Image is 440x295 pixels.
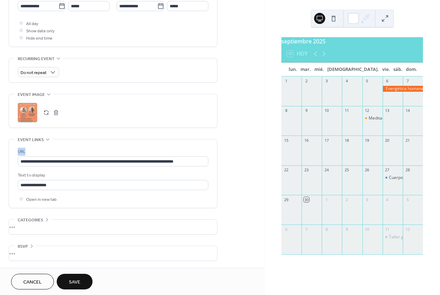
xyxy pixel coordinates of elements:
[365,197,370,202] div: 3
[385,108,390,113] div: 13
[26,27,55,35] span: Show date only
[11,274,54,289] button: Cancel
[299,63,313,76] div: mar.
[18,216,43,224] span: Categories
[405,108,410,113] div: 14
[283,108,289,113] div: 8
[9,220,217,234] div: •••
[324,197,329,202] div: 1
[324,79,329,84] div: 3
[362,115,383,121] div: Meditación, rezo y agradecimiento
[405,197,410,202] div: 5
[405,167,410,173] div: 28
[344,138,349,143] div: 18
[365,79,370,84] div: 5
[69,279,80,286] span: Save
[385,79,390,84] div: 6
[283,227,289,232] div: 6
[344,197,349,202] div: 2
[365,108,370,113] div: 12
[304,227,309,232] div: 7
[57,274,93,289] button: Save
[385,167,390,173] div: 27
[18,172,207,179] div: Text to display
[26,35,53,42] span: Hide end time
[324,138,329,143] div: 17
[385,138,390,143] div: 20
[324,108,329,113] div: 10
[383,86,423,92] div: Energética humana, pratica y terapéutica
[405,79,410,84] div: 7
[18,103,37,122] div: ;
[369,115,436,121] div: Meditación, rezo y agradecimiento
[21,69,47,77] span: Do not repeat
[18,91,45,98] span: Event image
[385,197,390,202] div: 4
[381,63,392,76] div: vie.
[326,63,381,76] div: [DEMOGRAPHIC_DATA].
[405,138,410,143] div: 21
[304,108,309,113] div: 9
[283,79,289,84] div: 1
[385,227,390,232] div: 11
[9,246,217,261] div: •••
[281,37,423,46] div: septiembre 2025
[304,79,309,84] div: 2
[18,55,55,63] span: Recurring event
[283,197,289,202] div: 29
[365,138,370,143] div: 19
[18,148,207,155] div: URL
[287,63,299,76] div: lun.
[344,167,349,173] div: 25
[313,63,326,76] div: mié.
[324,227,329,232] div: 8
[26,196,57,203] span: Open in new tab
[365,167,370,173] div: 26
[304,197,309,202] div: 30
[392,63,404,76] div: sáb.
[344,79,349,84] div: 4
[283,167,289,173] div: 22
[404,63,419,76] div: dom.
[344,108,349,113] div: 11
[344,227,349,232] div: 9
[23,279,42,286] span: Cancel
[405,227,410,232] div: 12
[283,138,289,143] div: 15
[383,234,403,240] div: Taller grupal de Constelaciones familiares
[18,243,28,250] span: RSVP
[18,136,44,144] span: Event links
[324,167,329,173] div: 24
[365,227,370,232] div: 10
[26,20,38,27] span: All day
[304,138,309,143] div: 16
[304,167,309,173] div: 23
[383,175,403,181] div: Cuerpos de Agua - Liderazgo feminino y ciclos vitales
